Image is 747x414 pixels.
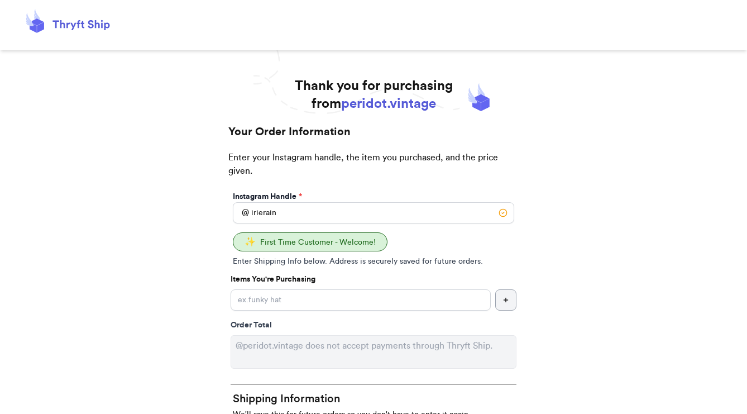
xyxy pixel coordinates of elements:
span: peridot.vintage [341,97,436,111]
h2: Your Order Information [228,124,519,151]
span: ✨ [245,237,256,246]
input: ex.funky hat [231,289,491,311]
span: First Time Customer - Welcome! [260,239,376,246]
div: @ [233,202,249,223]
p: Enter Shipping Info below. Address is securely saved for future orders. [233,256,514,267]
div: Order Total [231,320,516,331]
h2: Shipping Information [233,391,514,407]
p: Enter your Instagram handle, the item you purchased, and the price given. [228,151,519,189]
label: Instagram Handle [233,191,302,202]
h1: Thank you for purchasing from [295,77,453,113]
p: Items You're Purchasing [231,274,516,285]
